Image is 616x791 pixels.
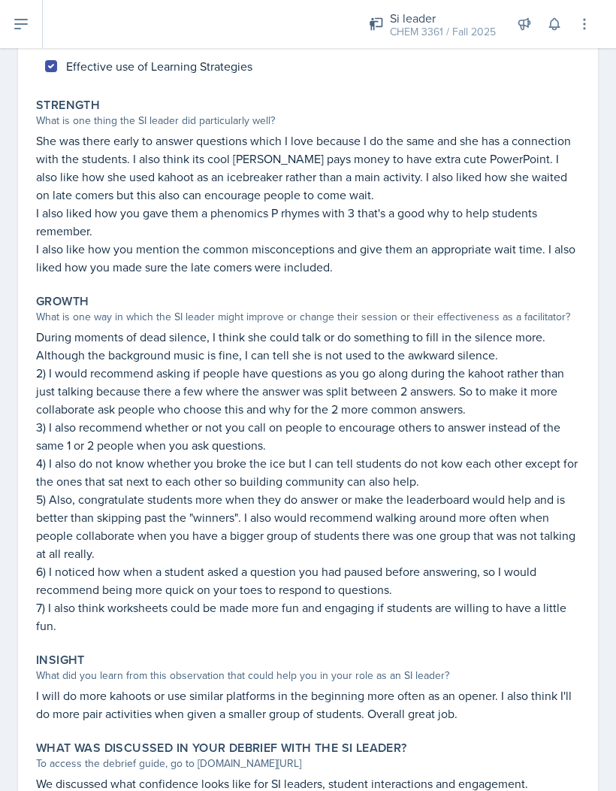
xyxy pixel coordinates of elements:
p: She was there early to answer questions which I love because I do the same and she has a connecti... [36,132,580,204]
div: What is one thing the SI leader did particularly well? [36,113,580,129]
div: To access the debrief guide, go to [DOMAIN_NAME][URL] [36,756,580,771]
div: CHEM 3361 / Fall 2025 [390,24,496,40]
p: I also liked how you gave them a phenomics P rhymes with 3 that's a good why to help students rem... [36,204,580,240]
div: What is one way in which the SI leader might improve or change their session or their effectivene... [36,309,580,325]
p: 5) Also, congratulate students more when they do answer or make the leaderboard would help and is... [36,490,580,562]
p: 7) I also think worksheets could be made more fun and engaging if students are willing to have a ... [36,599,580,635]
p: 6) I noticed how when a student asked a question you had paused before answering, so I would reco... [36,562,580,599]
div: Si leader [390,9,496,27]
p: During moments of dead silence, I think she could talk or do something to fill in the silence mor... [36,328,580,364]
p: I also like how you mention the common misconceptions and give them an appropriate wait time. I a... [36,240,580,276]
label: Strength [36,98,100,113]
p: 2) I would recommend asking if people have questions as you go along during the kahoot rather tha... [36,364,580,418]
div: What did you learn from this observation that could help you in your role as an SI leader? [36,668,580,683]
p: 3) I also recommend whether or not you call on people to encourage others to answer instead of th... [36,418,580,454]
label: Insight [36,653,85,668]
label: What was discussed in your debrief with the SI Leader? [36,741,407,756]
label: Growth [36,294,89,309]
p: 4) I also do not know whether you broke the ice but I can tell students do not kow each other exc... [36,454,580,490]
p: I will do more kahoots or use similar platforms in the beginning more often as an opener. I also ... [36,686,580,723]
